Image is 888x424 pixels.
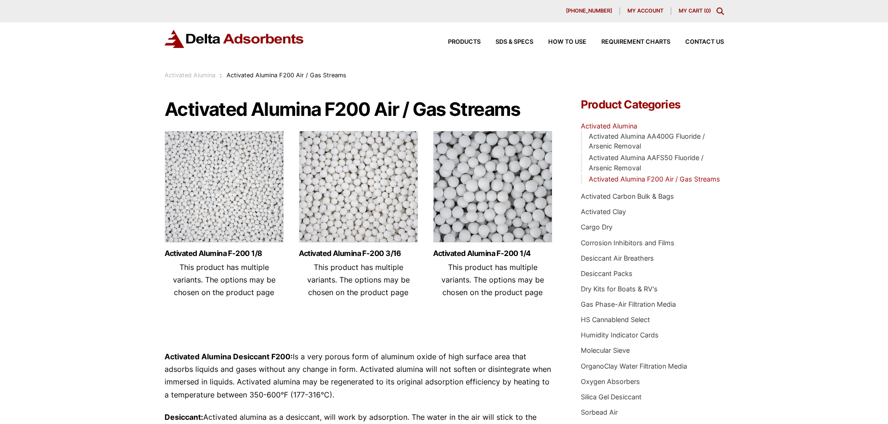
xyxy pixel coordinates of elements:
a: Requirement Charts [586,39,670,45]
a: OrganoClay Water Filtration Media [581,362,687,370]
img: Delta Adsorbents [165,30,304,48]
a: Activated Alumina [581,122,637,130]
a: Gas Phase-Air Filtration Media [581,300,676,308]
a: My account [620,7,671,15]
a: Corrosion Inhibitors and Films [581,239,675,247]
a: Activated Alumina F-200 1/4 [433,249,552,257]
a: Activated Alumina F200 Air / Gas Streams [589,175,720,183]
a: How to Use [533,39,586,45]
a: [PHONE_NUMBER] [558,7,620,15]
p: Is a very porous form of aluminum oxide of high surface area that adsorbs liquids and gases witho... [165,350,553,401]
a: Activated Alumina AA400G Fluoride / Arsenic Removal [589,132,705,150]
a: Activated Carbon Bulk & Bags [581,192,674,200]
span: : [220,72,222,79]
a: Sorbead Air [581,408,618,416]
h1: Activated Alumina F200 Air / Gas Streams [165,99,553,120]
a: Activated Alumina [165,72,215,79]
span: My account [627,8,663,13]
a: Desiccant Packs [581,269,633,277]
span: This product has multiple variants. The options may be chosen on the product page [173,262,275,297]
a: Contact Us [670,39,724,45]
span: Products [448,39,481,45]
strong: Desiccant: [165,412,203,422]
strong: Activated Alumina Desiccant F200: [165,352,293,361]
a: Oxygen Absorbers [581,377,640,385]
a: Dry Kits for Boats & RV's [581,285,658,293]
div: Toggle Modal Content [716,7,724,15]
span: Activated Alumina F200 Air / Gas Streams [227,72,346,79]
a: Activated Alumina F-200 3/16 [299,249,418,257]
a: Cargo Dry [581,223,613,231]
a: SDS & SPECS [481,39,533,45]
span: This product has multiple variants. The options may be chosen on the product page [307,262,410,297]
span: [PHONE_NUMBER] [566,8,612,13]
a: Humidity Indicator Cards [581,331,659,339]
a: Activated Alumina F-200 1/8 [165,249,284,257]
a: Activated Alumina AAFS50 Fluoride / Arsenic Removal [589,154,703,172]
span: Contact Us [685,39,724,45]
span: How to Use [548,39,586,45]
a: Desiccant Air Breathers [581,254,654,262]
span: This product has multiple variants. The options may be chosen on the product page [441,262,544,297]
a: Products [433,39,481,45]
a: Molecular Sieve [581,346,630,354]
h4: Product Categories [581,99,723,110]
span: Requirement Charts [601,39,670,45]
a: Silica Gel Desiccant [581,393,641,401]
a: HS Cannablend Select [581,316,650,323]
span: 0 [706,7,709,14]
a: My Cart (0) [679,7,711,14]
span: SDS & SPECS [496,39,533,45]
a: Activated Clay [581,208,626,215]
